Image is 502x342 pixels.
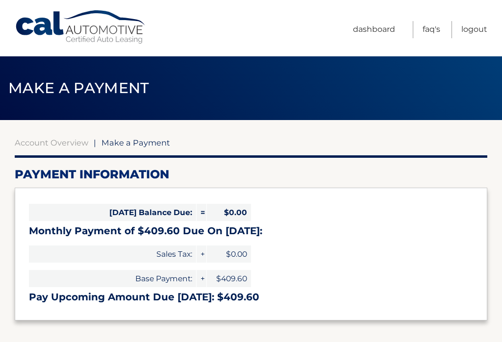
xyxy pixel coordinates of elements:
a: Dashboard [353,21,395,38]
h3: Monthly Payment of $409.60 Due On [DATE]: [29,225,473,237]
span: $0.00 [207,245,251,263]
span: [DATE] Balance Due: [29,204,196,221]
span: Make a Payment [101,138,170,147]
h2: Payment Information [15,167,487,182]
a: Cal Automotive [15,10,147,45]
a: FAQ's [423,21,440,38]
a: Account Overview [15,138,88,147]
span: $0.00 [207,204,251,221]
span: Make a Payment [8,79,149,97]
span: $409.60 [207,270,251,287]
a: Logout [461,21,487,38]
span: + [197,270,206,287]
h3: Pay Upcoming Amount Due [DATE]: $409.60 [29,291,473,303]
span: | [94,138,96,147]
span: Base Payment: [29,270,196,287]
span: + [197,245,206,263]
span: = [197,204,206,221]
span: Sales Tax: [29,245,196,263]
